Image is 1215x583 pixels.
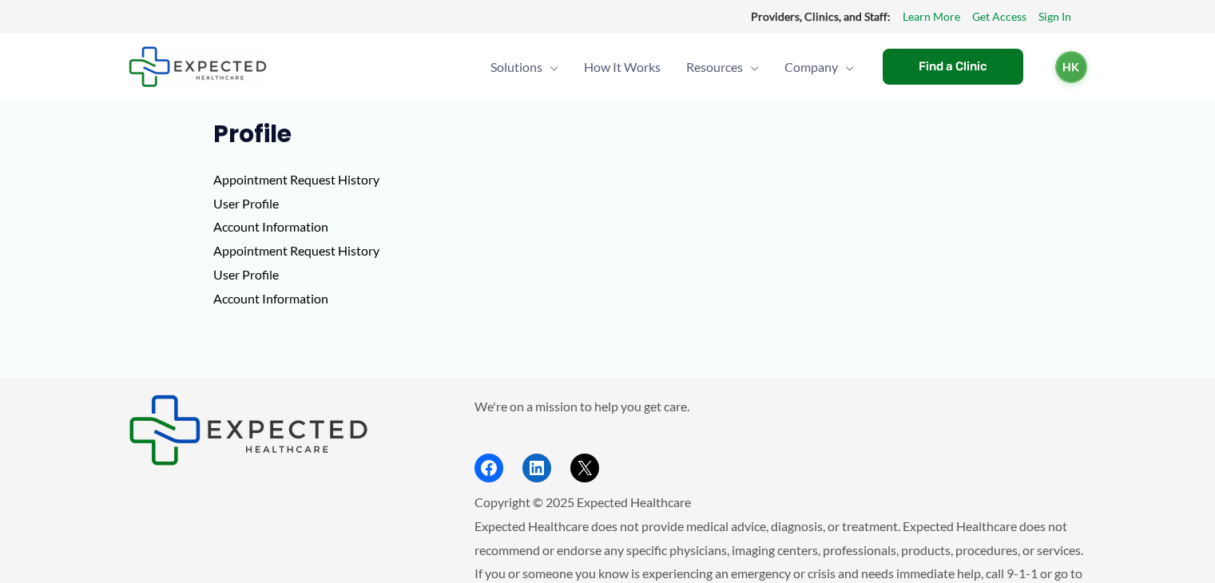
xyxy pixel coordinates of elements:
[751,10,891,23] strong: Providers, Clinics, and Staff:
[883,49,1023,85] a: Find a Clinic
[584,39,661,95] span: How It Works
[838,39,854,95] span: Menu Toggle
[903,6,960,27] a: Learn More
[474,395,1087,483] aside: Footer Widget 2
[1038,6,1071,27] a: Sign In
[129,395,435,466] aside: Footer Widget 1
[673,39,772,95] a: ResourcesMenu Toggle
[474,395,1087,418] p: We're on a mission to help you get care.
[490,39,542,95] span: Solutions
[478,39,571,95] a: SolutionsMenu Toggle
[1055,51,1087,83] a: HK
[213,120,1002,149] h1: Profile
[129,46,267,87] img: Expected Healthcare Logo - side, dark font, small
[571,39,673,95] a: How It Works
[129,395,368,466] img: Expected Healthcare Logo - side, dark font, small
[474,494,691,510] span: Copyright © 2025 Expected Healthcare
[772,39,867,95] a: CompanyMenu Toggle
[743,39,759,95] span: Menu Toggle
[542,39,558,95] span: Menu Toggle
[784,39,838,95] span: Company
[972,6,1026,27] a: Get Access
[686,39,743,95] span: Resources
[213,168,1002,310] p: Appointment Request History User Profile Account Information Appointment Request History User Pro...
[478,39,867,95] nav: Primary Site Navigation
